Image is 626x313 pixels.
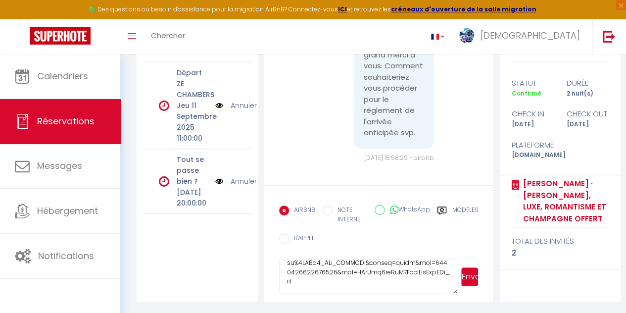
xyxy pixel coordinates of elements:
span: [DEMOGRAPHIC_DATA] [481,29,580,42]
div: Plateforme [505,139,560,151]
img: NO IMAGE [215,176,223,187]
div: durée [560,77,615,89]
div: [DATE] [560,120,615,129]
a: Annuler [231,100,257,111]
button: Envoyer [461,267,478,286]
div: [DATE] [505,120,560,129]
a: [PERSON_NAME] · [PERSON_NAME], luxe, romantisme et champagne offert [520,178,609,224]
label: RAPPEL [289,234,314,245]
div: check out [560,108,615,120]
div: statut [505,77,560,89]
label: WhatsApp [385,205,430,216]
span: Notifications [38,250,94,262]
img: Super Booking [30,27,91,45]
span: Chercher [151,30,185,41]
div: [DOMAIN_NAME] [505,151,560,160]
a: ... [DEMOGRAPHIC_DATA] [452,19,592,54]
label: AIRBNB [289,206,315,216]
span: Messages [37,159,82,172]
div: check in [505,108,560,120]
span: Réservations [37,115,95,127]
pre: C'est noté. Un grand merci à vous. Comment souhaiteriez vous procéder pour le règlement de l'arri... [364,38,424,139]
p: Tout se passe bien ? [177,154,209,187]
p: [DATE] 20:00:00 [177,187,209,209]
div: total des invités [512,235,609,247]
div: 2 [512,247,609,259]
a: Annuler [231,176,257,187]
p: Départ ZE CHAMBERS [177,67,209,100]
img: logout [603,30,615,43]
label: NOTE INTERNE [333,206,368,224]
span: Calendriers [37,70,88,82]
p: Jeu 11 Septembre 2025 11:00:00 [177,100,209,144]
div: 2 nuit(s) [560,89,615,99]
button: Ouvrir le widget de chat LiveChat [8,4,38,34]
label: Modèles [452,206,478,226]
span: [DATE] 15:58:29 - airbnb [364,154,433,162]
a: Chercher [144,19,193,54]
a: créneaux d'ouverture de la salle migration [391,5,536,13]
a: ICI [338,5,347,13]
img: NO IMAGE [215,100,223,111]
img: ... [459,28,474,43]
span: Confirmé [512,89,541,98]
span: Hébergement [37,205,98,217]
